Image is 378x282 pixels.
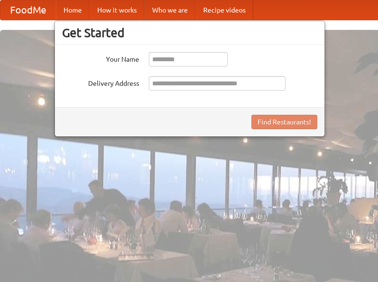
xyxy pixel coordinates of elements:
[251,115,317,129] button: Find Restaurants!
[196,0,253,20] a: Recipe videos
[144,0,196,20] a: Who we are
[56,0,90,20] a: Home
[62,76,139,88] label: Delivery Address
[90,0,144,20] a: How it works
[62,52,139,64] label: Your Name
[0,0,56,20] a: FoodMe
[62,26,317,40] h3: Get Started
